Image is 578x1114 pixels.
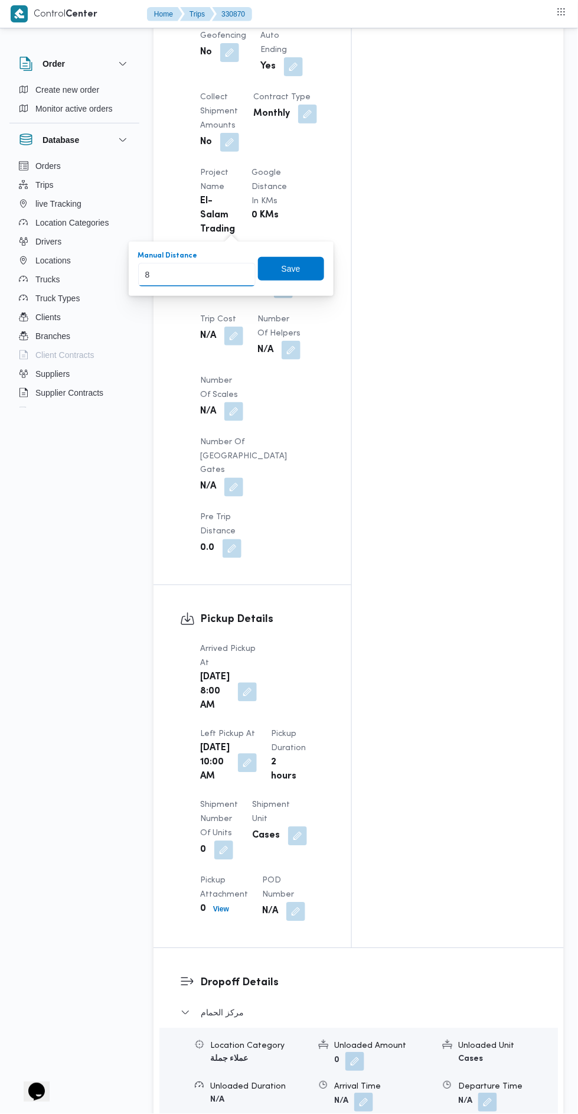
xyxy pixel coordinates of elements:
[200,329,216,343] b: N/A
[200,542,214,556] b: 0.0
[210,1040,309,1053] div: Location Category
[14,383,135,402] button: Supplier Contracts
[11,5,28,22] img: X8yXhbKr1z7QwAAAABJRU5ErkJggg==
[35,253,71,268] span: Locations
[14,308,135,327] button: Clients
[200,646,256,667] span: Arrived Pickup At
[147,7,182,21] button: Home
[14,402,135,421] button: Devices
[35,178,54,192] span: Trips
[200,514,236,536] span: Pre Trip Distance
[210,1081,309,1093] div: Unloaded Duration
[252,802,290,823] span: Shipment Unit
[35,272,60,286] span: Trucks
[258,257,324,281] button: Save
[213,905,229,914] b: View
[14,157,135,175] button: Orders
[271,756,303,784] b: 2 hours
[180,7,214,21] button: Trips
[19,133,130,147] button: Database
[14,251,135,270] button: Locations
[253,107,290,121] b: Monthly
[9,157,139,412] div: Database
[35,348,94,362] span: Client Contracts
[334,1081,433,1093] div: Arrival Time
[35,329,70,343] span: Branches
[200,671,230,714] b: [DATE] 8:00 AM
[35,291,80,305] span: Truck Types
[14,327,135,346] button: Branches
[35,367,70,381] span: Suppliers
[9,80,139,123] div: Order
[210,1096,224,1104] b: N/A
[14,346,135,364] button: Client Contracts
[14,213,135,232] button: Location Categories
[35,234,61,249] span: Drivers
[200,315,236,323] span: Trip Cost
[208,903,234,917] button: View
[200,731,255,738] span: Left Pickup At
[212,7,252,21] button: 330870
[334,1098,348,1106] b: N/A
[14,80,135,99] button: Create new order
[35,83,99,97] span: Create new order
[200,405,216,419] b: N/A
[14,364,135,383] button: Suppliers
[458,1098,472,1106] b: N/A
[334,1040,433,1053] div: Unloaded Amount
[43,57,65,71] h3: Order
[260,32,287,54] span: Auto Ending
[252,829,280,843] b: Cases
[458,1081,557,1093] div: Departure Time
[66,10,97,19] b: Center
[252,209,279,223] b: 0 KMs
[200,438,287,474] span: Number of [GEOGRAPHIC_DATA] Gates
[253,93,311,101] span: Contract Type
[252,169,287,205] span: Google distance in KMs
[14,194,135,213] button: live Tracking
[200,480,216,494] b: N/A
[200,32,246,40] span: Geofencing
[35,310,61,324] span: Clients
[14,175,135,194] button: Trips
[12,1067,50,1102] iframe: chat widget
[200,903,206,917] b: 0
[181,1006,537,1020] button: مركز الحمام
[257,315,301,337] span: Number of Helpers
[35,159,61,173] span: Orders
[138,251,198,260] label: Manual Distance
[35,216,109,230] span: Location Categories
[200,377,238,399] span: Number of Scales
[201,1006,244,1020] span: مركز الحمام
[458,1056,483,1063] b: Cases
[200,169,228,191] span: Project Name
[200,742,230,784] b: [DATE] 10:00 AM
[14,99,135,118] button: Monitor active orders
[458,1040,557,1053] div: Unloaded Unit
[14,232,135,251] button: Drivers
[43,133,79,147] h3: Database
[14,270,135,289] button: Trucks
[35,102,113,116] span: Monitor active orders
[262,877,294,899] span: POD Number
[257,343,273,357] b: N/A
[35,405,65,419] span: Devices
[262,905,278,919] b: N/A
[35,197,81,211] span: live Tracking
[200,194,235,237] b: El-Salam Trading
[210,1056,248,1063] b: عملاء جملة
[200,612,325,628] h3: Pickup Details
[282,262,301,276] span: Save
[271,731,306,753] span: Pickup Duration
[19,57,130,71] button: Order
[200,843,206,858] b: 0
[334,1057,339,1065] b: 0
[35,386,103,400] span: Supplier Contracts
[200,877,248,899] span: Pickup Attachment
[14,289,135,308] button: Truck Types
[200,802,238,838] span: Shipment Number of Units
[200,45,212,60] b: No
[200,135,212,149] b: No
[260,60,276,74] b: Yes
